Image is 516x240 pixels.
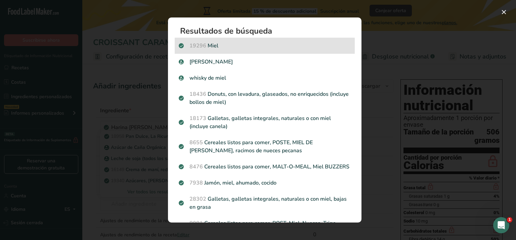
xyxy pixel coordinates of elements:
p: Donuts, con levadura, glaseados, no enriquecidos (incluye bollos de miel) [179,90,351,106]
font: 1 [508,217,511,222]
span: 18436 [189,90,206,98]
span: 7938 [189,179,203,187]
span: 8476 [189,163,203,170]
p: Galletas, galletas integrales, naturales o con miel, bajas en grasa [179,195,351,211]
span: 8081 [189,219,203,227]
p: Cereales listos para comer, POST, Miel, Nueces, Trigo Rallado [179,219,351,235]
p: [PERSON_NAME] [179,58,351,66]
h1: Resultados de búsqueda [180,27,355,35]
span: 19296 [189,42,206,49]
span: 18173 [189,115,206,122]
span: 28302 [189,195,206,203]
p: whisky de miel [179,74,351,82]
p: Jamón, miel, ahumado, cocido [179,179,351,187]
p: Miel [179,42,351,50]
p: Galletas, galletas integrales, naturales o con miel (incluye canela) [179,114,351,130]
iframe: Chat en vivo de Intercom [493,217,509,233]
span: 8655 [189,139,203,146]
p: Cereales listos para comer, MALT-O-MEAL, Miel BUZZERS [179,163,351,171]
p: Cereales listos para comer, POSTE, MIEL DE [PERSON_NAME], racimos de nueces pecanas [179,138,351,155]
